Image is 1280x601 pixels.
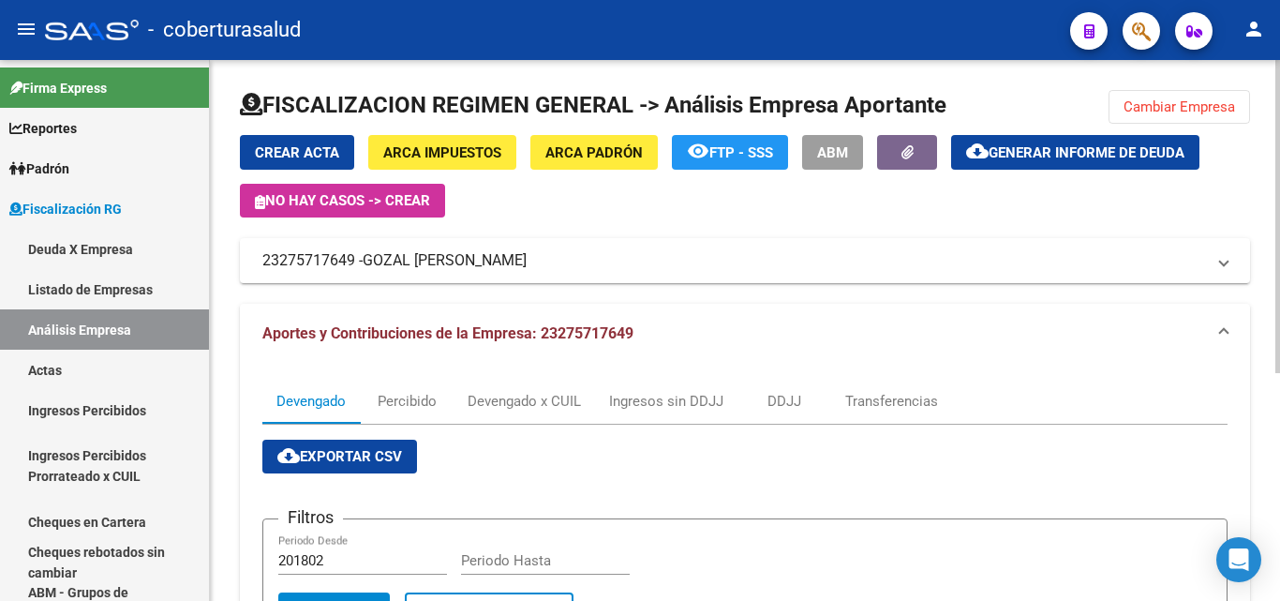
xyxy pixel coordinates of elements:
button: Cambiar Empresa [1109,90,1250,124]
mat-icon: cloud_download [966,140,989,162]
div: Ingresos sin DDJJ [609,391,723,412]
span: ARCA Impuestos [383,144,501,161]
span: ABM [817,144,848,161]
span: - coberturasalud [148,9,301,51]
button: ARCA Padrón [530,135,658,170]
div: Open Intercom Messenger [1216,537,1261,582]
button: ABM [802,135,863,170]
span: Cambiar Empresa [1124,98,1235,115]
button: Exportar CSV [262,440,417,473]
mat-panel-title: 23275717649 - [262,250,1205,271]
div: Devengado [276,391,346,412]
span: ARCA Padrón [545,144,643,161]
button: ARCA Impuestos [368,135,516,170]
mat-expansion-panel-header: 23275717649 -GOZAL [PERSON_NAME] [240,238,1250,283]
span: Aportes y Contribuciones de la Empresa: 23275717649 [262,324,633,342]
h3: Filtros [278,504,343,531]
span: Reportes [9,118,77,139]
span: Crear Acta [255,144,339,161]
span: Exportar CSV [277,448,402,465]
div: Transferencias [845,391,938,412]
span: No hay casos -> Crear [255,192,430,209]
div: Devengado x CUIL [468,391,581,412]
mat-icon: remove_red_eye [687,140,709,162]
span: Firma Express [9,78,107,98]
mat-icon: person [1243,18,1265,40]
button: No hay casos -> Crear [240,184,445,218]
mat-icon: menu [15,18,37,40]
mat-expansion-panel-header: Aportes y Contribuciones de la Empresa: 23275717649 [240,304,1250,364]
span: Generar informe de deuda [989,144,1184,161]
span: FTP - SSS [709,144,773,161]
button: Generar informe de deuda [951,135,1199,170]
h1: FISCALIZACION REGIMEN GENERAL -> Análisis Empresa Aportante [240,90,946,120]
span: GOZAL [PERSON_NAME] [363,250,527,271]
span: Fiscalización RG [9,199,122,219]
div: DDJJ [767,391,801,412]
button: Crear Acta [240,135,354,170]
span: Padrón [9,158,69,179]
button: FTP - SSS [672,135,788,170]
mat-icon: cloud_download [277,444,300,467]
div: Percibido [378,391,437,412]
